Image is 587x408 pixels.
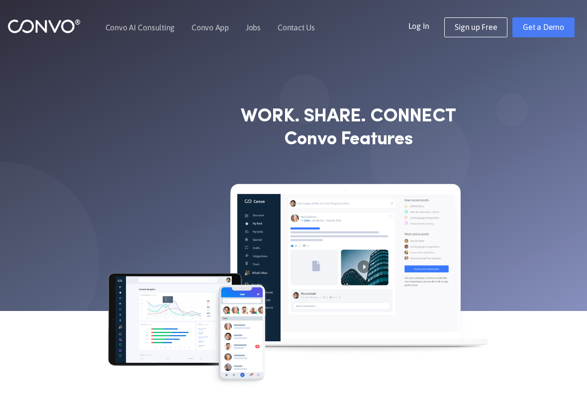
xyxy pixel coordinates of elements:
[512,17,575,37] a: Get a Demo
[7,18,81,34] img: logo_1.png
[278,23,315,31] a: Contact Us
[105,23,175,31] a: Convo AI Consulting
[241,105,456,151] strong: WORK. SHARE. CONNECT Convo Features
[246,23,261,31] a: Jobs
[444,17,507,37] a: Sign up Free
[192,23,229,31] a: Convo App
[408,17,445,33] a: Log In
